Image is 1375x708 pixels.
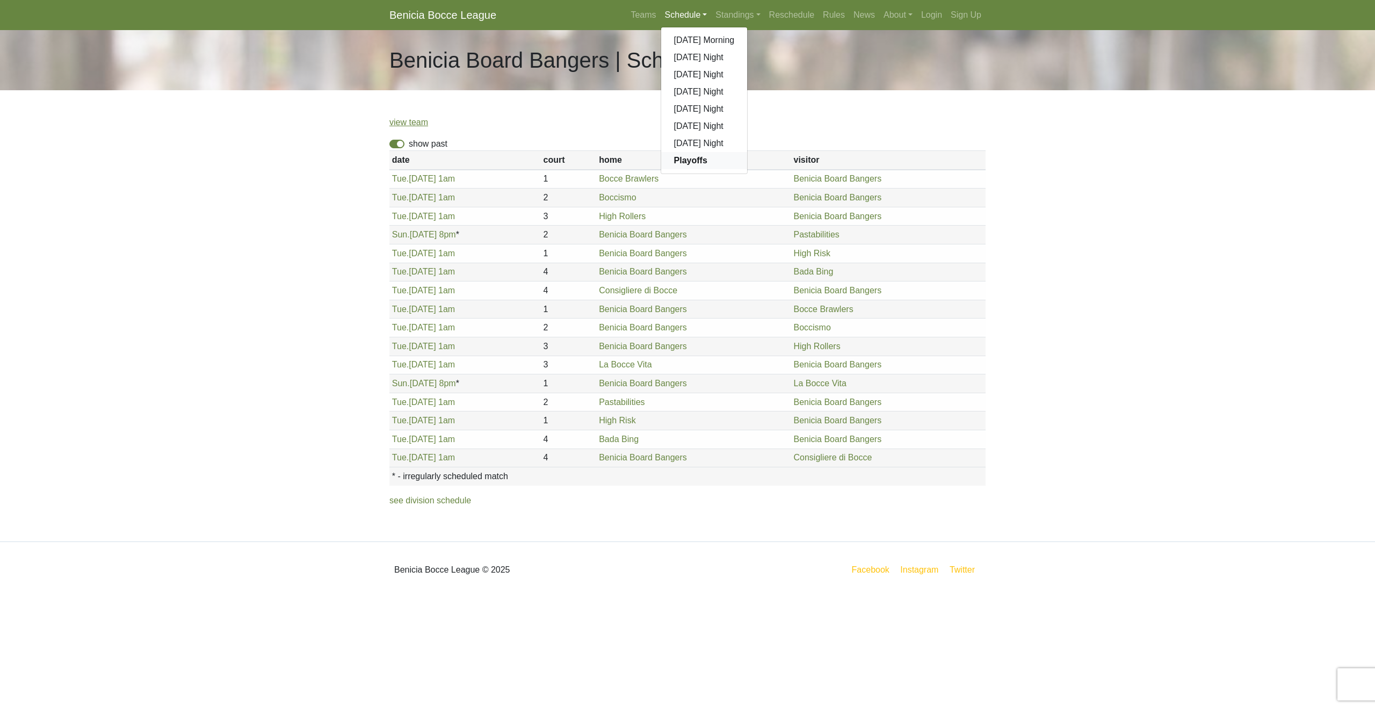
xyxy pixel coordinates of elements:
th: home [596,151,791,170]
a: Benicia Board Bangers [599,305,687,314]
span: Tue. [392,398,409,407]
h1: Benicia Board Bangers | Schedule [389,47,717,73]
a: Benicia Board Bangers [599,379,687,388]
div: Benicia Bocce League © 2025 [381,551,687,589]
td: 2 [541,319,597,337]
a: Consigliere di Bocce [793,453,872,462]
a: [DATE] Night [661,83,748,100]
span: Tue. [392,193,409,202]
a: see division schedule [389,496,471,505]
td: 1 [541,244,597,263]
td: 1 [541,300,597,319]
a: Reschedule [765,4,819,26]
span: Tue. [392,249,409,258]
a: Consigliere di Bocce [599,286,677,295]
span: Tue. [392,267,409,276]
a: Boccismo [599,193,636,202]
td: 2 [541,393,597,411]
a: Benicia Board Bangers [793,435,881,444]
a: Sign Up [946,4,986,26]
span: Tue. [392,360,409,369]
a: Tue.[DATE] 1am [392,453,455,462]
a: Pastabilities [793,230,839,239]
a: Tue.[DATE] 1am [392,193,455,202]
a: Tue.[DATE] 1am [392,174,455,183]
span: Sun. [392,230,410,239]
a: Teams [626,4,660,26]
td: 1 [541,170,597,189]
a: Bocce Brawlers [599,174,658,183]
a: Tue.[DATE] 1am [392,342,455,351]
a: Instagram [898,563,940,576]
a: Bada Bing [793,267,833,276]
a: Pastabilities [599,398,645,407]
a: Tue.[DATE] 1am [392,249,455,258]
td: 4 [541,263,597,281]
div: Schedule [661,27,748,174]
a: High Rollers [599,212,646,221]
a: La Bocce Vita [599,360,652,369]
th: court [541,151,597,170]
a: Facebook [850,563,892,576]
a: Benicia Board Bangers [793,174,881,183]
a: Benicia Board Bangers [793,360,881,369]
a: [DATE] Morning [661,32,748,49]
a: Benicia Board Bangers [599,249,687,258]
span: Sun. [392,379,410,388]
a: Benicia Board Bangers [599,342,687,351]
span: Tue. [392,286,409,295]
a: Playoffs [661,152,748,169]
a: view team [389,118,428,127]
span: Tue. [392,453,409,462]
a: Rules [819,4,849,26]
a: Benicia Board Bangers [793,416,881,425]
a: Sun.[DATE] 8pm [392,230,456,239]
a: La Bocce Vita [793,379,846,388]
a: High Risk [599,416,635,425]
a: Sun.[DATE] 8pm [392,379,456,388]
a: [DATE] Night [661,100,748,118]
label: show past [409,138,447,150]
td: 3 [541,356,597,374]
th: date [389,151,541,170]
td: 4 [541,281,597,300]
a: Boccismo [793,323,830,332]
span: Tue. [392,435,409,444]
td: 3 [541,207,597,226]
a: Tue.[DATE] 1am [392,286,455,295]
a: Benicia Board Bangers [599,453,687,462]
td: 3 [541,337,597,356]
td: 1 [541,411,597,430]
th: * - irregularly scheduled match [389,467,986,486]
a: Benicia Bocce League [389,4,496,26]
a: Tue.[DATE] 1am [392,398,455,407]
span: Tue. [392,174,409,183]
td: 4 [541,449,597,467]
span: Tue. [392,342,409,351]
span: Tue. [392,416,409,425]
a: Login [917,4,946,26]
a: Benicia Board Bangers [793,212,881,221]
a: Bocce Brawlers [793,305,853,314]
a: Tue.[DATE] 1am [392,212,455,221]
a: [DATE] Night [661,49,748,66]
strong: Playoffs [674,156,707,165]
td: 2 [541,226,597,244]
a: Benicia Board Bangers [793,286,881,295]
a: [DATE] Night [661,135,748,152]
a: Tue.[DATE] 1am [392,323,455,332]
a: Tue.[DATE] 1am [392,416,455,425]
a: [DATE] Night [661,118,748,135]
a: Benicia Board Bangers [599,323,687,332]
a: Benicia Board Bangers [793,193,881,202]
a: Benicia Board Bangers [599,230,687,239]
a: Tue.[DATE] 1am [392,435,455,444]
td: 4 [541,430,597,449]
a: Tue.[DATE] 1am [392,267,455,276]
a: Standings [711,4,764,26]
a: [DATE] Night [661,66,748,83]
span: Tue. [392,305,409,314]
th: visitor [791,151,986,170]
span: Tue. [392,212,409,221]
a: Benicia Board Bangers [599,267,687,276]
